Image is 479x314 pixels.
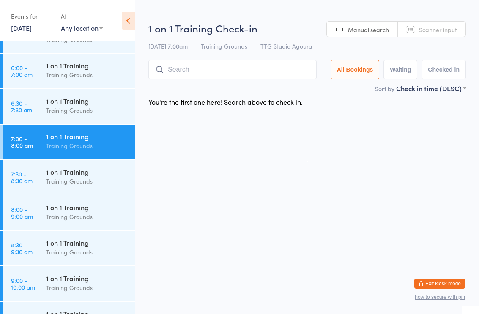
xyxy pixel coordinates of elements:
[61,23,103,32] div: Any location
[419,25,457,34] span: Scanner input
[148,21,466,35] h2: 1 on 1 Training Check-in
[11,29,33,42] time: 5:30 - 6:30 am
[46,70,128,80] div: Training Grounds
[3,125,135,159] a: 7:00 -8:00 am1 on 1 TrainingTraining Grounds
[11,64,33,78] time: 6:00 - 7:00 am
[3,266,135,301] a: 9:00 -10:00 am1 on 1 TrainingTraining Grounds
[11,9,52,23] div: Events for
[396,84,466,93] div: Check in time (DESC)
[11,135,33,149] time: 7:00 - 8:00 am
[11,100,32,113] time: 6:30 - 7:30 am
[383,60,417,79] button: Waiting
[11,206,33,219] time: 8:00 - 9:00 am
[3,89,135,124] a: 6:30 -7:30 am1 on 1 TrainingTraining Grounds
[260,42,312,50] span: TTG Studio Agoura
[11,171,33,184] time: 7:30 - 8:30 am
[46,96,128,106] div: 1 on 1 Training
[11,277,35,290] time: 9:00 - 10:00 am
[331,60,380,79] button: All Bookings
[11,23,32,32] a: [DATE]
[46,238,128,247] div: 1 on 1 Training
[46,167,128,176] div: 1 on 1 Training
[46,283,128,292] div: Training Grounds
[3,231,135,265] a: 8:30 -9:30 am1 on 1 TrainingTraining Grounds
[201,42,247,50] span: Training Grounds
[375,84,394,93] label: Sort by
[46,273,128,283] div: 1 on 1 Training
[148,42,188,50] span: [DATE] 7:00am
[422,60,466,79] button: Checked in
[3,54,135,88] a: 6:00 -7:00 am1 on 1 TrainingTraining Grounds
[415,294,465,300] button: how to secure with pin
[61,9,103,23] div: At
[3,195,135,230] a: 8:00 -9:00 am1 on 1 TrainingTraining Grounds
[46,247,128,257] div: Training Grounds
[148,97,303,106] div: You're the first one here! Search above to check in.
[46,141,128,151] div: Training Grounds
[46,106,128,115] div: Training Grounds
[148,60,317,79] input: Search
[3,160,135,195] a: 7:30 -8:30 am1 on 1 TrainingTraining Grounds
[11,241,33,255] time: 8:30 - 9:30 am
[46,203,128,212] div: 1 on 1 Training
[348,25,389,34] span: Manual search
[46,61,128,70] div: 1 on 1 Training
[46,176,128,186] div: Training Grounds
[46,132,128,141] div: 1 on 1 Training
[46,212,128,222] div: Training Grounds
[414,279,465,289] button: Exit kiosk mode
